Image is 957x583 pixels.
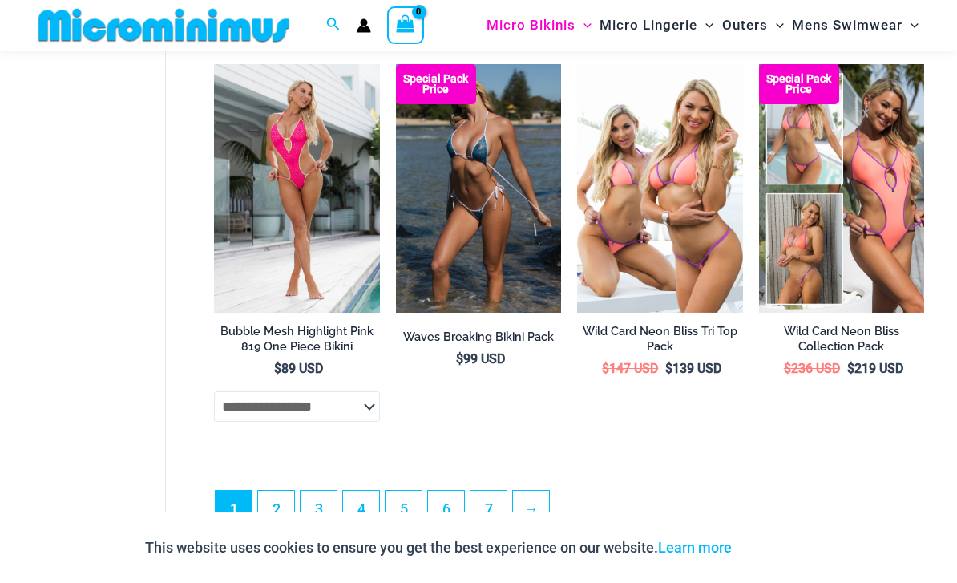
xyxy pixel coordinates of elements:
[665,361,672,376] span: $
[343,491,379,527] a: Page 4
[214,490,924,536] nav: Product Pagination
[575,5,592,46] span: Menu Toggle
[470,491,507,527] a: Page 7
[214,324,379,360] a: Bubble Mesh Highlight Pink 819 One Piece Bikini
[577,324,742,354] h2: Wild Card Neon Bliss Tri Top Pack
[602,361,609,376] span: $
[718,5,788,46] a: OutersMenu ToggleMenu Toggle
[784,361,840,376] bdi: 236 USD
[326,15,341,35] a: Search icon link
[456,351,463,366] span: $
[480,2,925,48] nav: Site Navigation
[759,324,924,360] a: Wild Card Neon Bliss Collection Pack
[847,361,854,376] span: $
[274,361,281,376] span: $
[301,491,337,527] a: Page 3
[784,361,791,376] span: $
[768,5,784,46] span: Menu Toggle
[428,491,464,527] a: Page 6
[214,324,379,354] h2: Bubble Mesh Highlight Pink 819 One Piece Bikini
[658,539,732,556] a: Learn more
[759,64,924,313] img: Collection Pack (7)
[759,74,839,95] b: Special Pack Price
[258,491,294,527] a: Page 2
[577,324,742,360] a: Wild Card Neon Bliss Tri Top Pack
[792,5,902,46] span: Mens Swimwear
[145,536,732,560] p: This website uses cookies to ensure you get the best experience on our website.
[396,330,561,345] h2: Waves Breaking Bikini Pack
[396,64,561,313] a: Waves Breaking Ocean 312 Top 456 Bottom 08 Waves Breaking Ocean 312 Top 456 Bottom 04Waves Breaki...
[456,351,505,366] bdi: 99 USD
[665,361,721,376] bdi: 139 USD
[396,74,476,95] b: Special Pack Price
[483,5,596,46] a: Micro BikinisMenu ToggleMenu Toggle
[513,491,549,527] a: →
[596,5,717,46] a: Micro LingerieMenu ToggleMenu Toggle
[386,491,422,527] a: Page 5
[697,5,713,46] span: Menu Toggle
[396,64,561,313] img: Waves Breaking Ocean 312 Top 456 Bottom 08
[722,5,768,46] span: Outers
[216,491,252,527] span: Page 1
[602,361,658,376] bdi: 147 USD
[357,18,371,33] a: Account icon link
[759,64,924,313] a: Collection Pack (7) Collection Pack B (1)Collection Pack B (1)
[788,5,923,46] a: Mens SwimwearMenu ToggleMenu Toggle
[600,5,697,46] span: Micro Lingerie
[396,330,561,350] a: Waves Breaking Bikini Pack
[577,64,742,313] a: Wild Card Neon Bliss Tri Top PackWild Card Neon Bliss Tri Top Pack BWild Card Neon Bliss Tri Top ...
[847,361,903,376] bdi: 219 USD
[387,6,424,43] a: View Shopping Cart, empty
[744,528,812,567] button: Accept
[487,5,575,46] span: Micro Bikinis
[577,64,742,313] img: Wild Card Neon Bliss Tri Top Pack
[214,64,379,313] img: Bubble Mesh Highlight Pink 819 One Piece 01
[214,64,379,313] a: Bubble Mesh Highlight Pink 819 One Piece 01Bubble Mesh Highlight Pink 819 One Piece 03Bubble Mesh...
[902,5,919,46] span: Menu Toggle
[759,324,924,354] h2: Wild Card Neon Bliss Collection Pack
[32,7,296,43] img: MM SHOP LOGO FLAT
[274,361,323,376] bdi: 89 USD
